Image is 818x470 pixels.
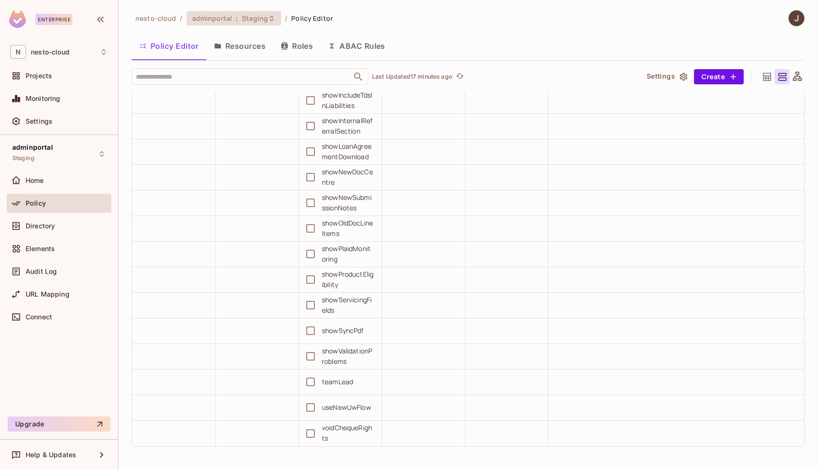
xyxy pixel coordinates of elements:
div: showProductEligibility [322,269,374,290]
span: Staging [242,14,268,23]
div: showNewDocCentre [322,167,374,188]
div: showInternalReferralSection [322,116,374,136]
div: showIncludeTdsInLiabilities [322,90,374,111]
div: showServicingFields [322,295,374,316]
span: Workspace: nesto-cloud [31,48,70,56]
span: Elements [26,245,55,253]
img: Jorge Cedi Voirol [789,10,804,26]
span: Monitoring [26,95,61,102]
button: Policy Editor [132,34,206,58]
span: Help & Updates [26,451,76,459]
span: Settings [26,117,53,125]
div: showNewSubmissionNotes [322,192,374,213]
span: adminportal [12,144,53,151]
button: ABAC Rules [320,34,393,58]
div: voidChequeRights [322,423,374,443]
div: useNewUwFlow [322,402,371,413]
span: Policy Editor [291,14,333,23]
div: showSyncPdf [322,325,364,336]
span: Connect [26,313,52,321]
button: Create [694,69,744,84]
p: Last Updated 17 minutes ago [372,73,453,81]
span: Policy [26,199,46,207]
span: Directory [26,222,55,230]
span: Projects [26,72,52,80]
span: N [10,45,26,59]
li: / [180,14,182,23]
span: : [235,15,239,22]
span: the active workspace [135,14,176,23]
button: Roles [273,34,320,58]
div: showOldDocLineItems [322,218,374,239]
div: showValidationProblems [322,346,374,367]
span: Home [26,177,44,184]
span: Staging [12,154,35,162]
span: Audit Log [26,268,57,275]
div: showPlaidMonitoring [322,244,374,264]
div: showLoanAgreementDownload [322,141,374,162]
button: refresh [454,71,466,82]
button: Resources [206,34,273,58]
button: Upgrade [8,416,110,432]
li: / [285,14,287,23]
div: teamLead [322,377,353,387]
div: Enterprise [36,14,72,25]
span: adminportal [192,14,232,23]
span: Click to refresh data [453,71,466,82]
span: URL Mapping [26,290,70,298]
button: Settings [643,69,690,84]
button: Open [352,70,365,83]
span: refresh [456,72,464,81]
img: SReyMgAAAABJRU5ErkJggg== [9,10,26,28]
